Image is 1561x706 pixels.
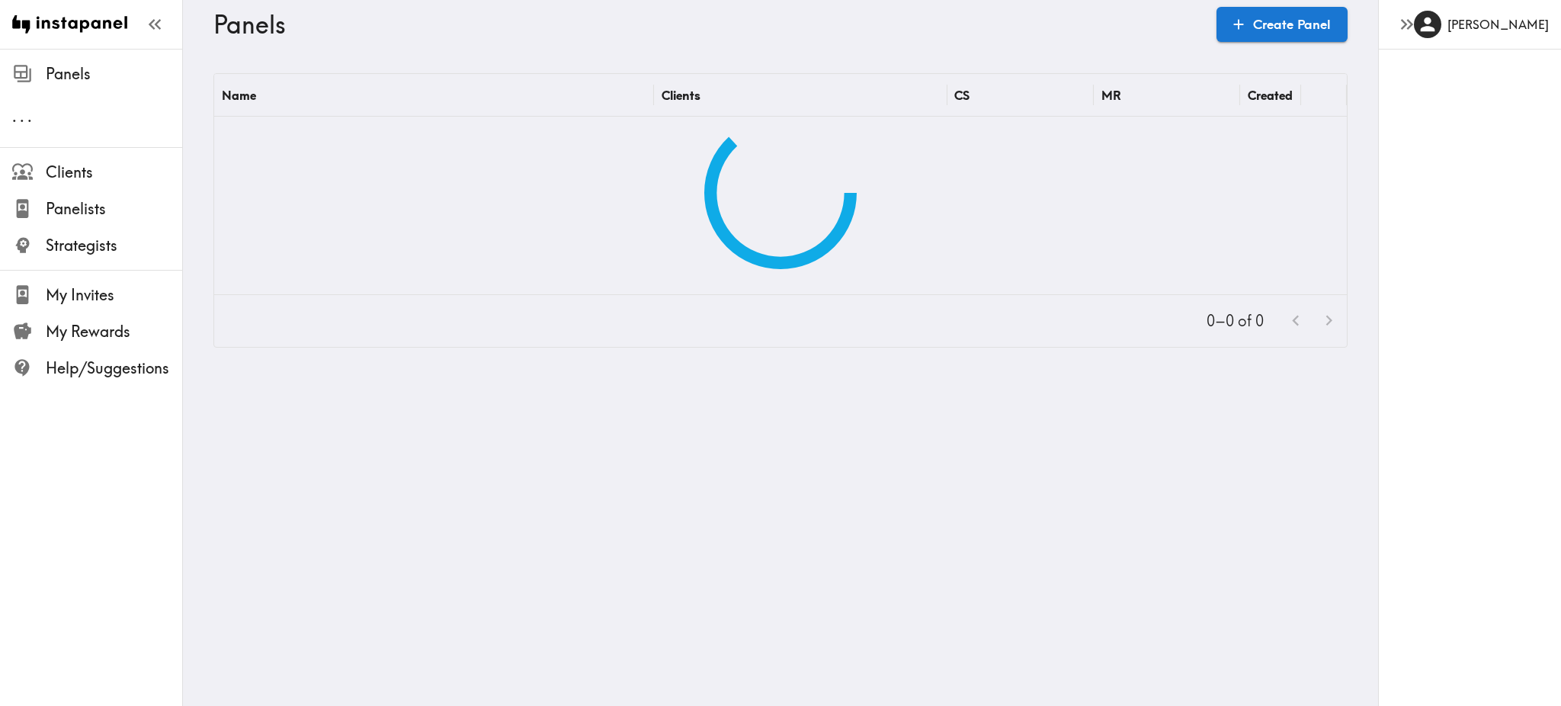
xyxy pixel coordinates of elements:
[12,107,17,126] span: .
[46,284,182,306] span: My Invites
[46,63,182,85] span: Panels
[1216,7,1348,42] a: Create Panel
[27,107,32,126] span: .
[954,88,970,103] div: CS
[662,88,700,103] div: Clients
[1101,88,1121,103] div: MR
[46,162,182,183] span: Clients
[222,88,256,103] div: Name
[1207,310,1264,332] p: 0–0 of 0
[46,198,182,220] span: Panelists
[46,321,182,342] span: My Rewards
[20,107,24,126] span: .
[213,10,1204,39] h3: Panels
[46,235,182,256] span: Strategists
[1248,88,1293,103] div: Created
[1447,16,1549,33] h6: [PERSON_NAME]
[46,358,182,379] span: Help/Suggestions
